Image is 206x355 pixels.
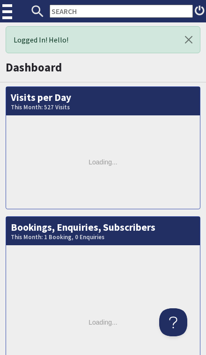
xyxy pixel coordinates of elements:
h2: Bookings, Enquiries, Subscribers [6,217,200,245]
div: Logged In! Hello! [6,26,200,53]
small: This Month: 527 Visits [11,104,195,111]
div: Loading... [6,115,200,209]
input: SEARCH [50,5,193,18]
h2: Visits per Day [6,87,200,115]
a: Dashboard [6,60,62,75]
iframe: Toggle Customer Support [159,308,187,336]
small: This Month: 1 Booking, 0 Enquiries [11,234,195,241]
